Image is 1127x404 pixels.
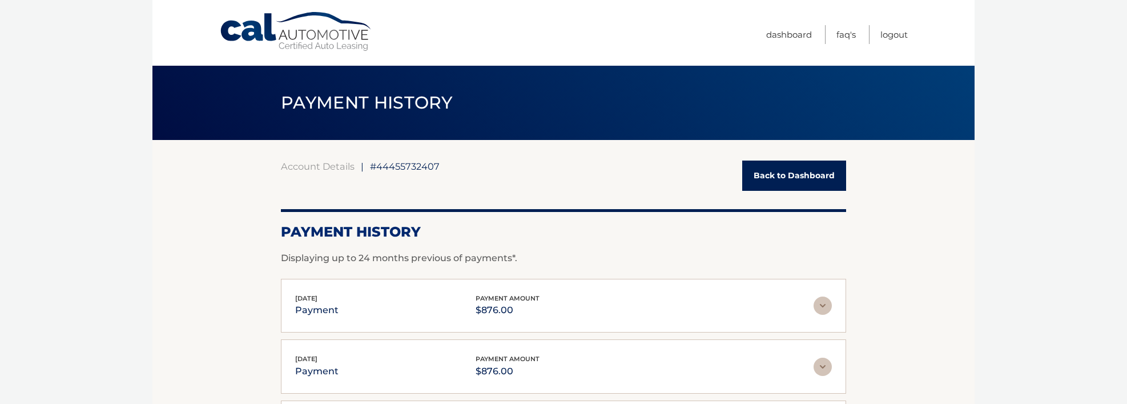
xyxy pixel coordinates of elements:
a: FAQ's [836,25,856,44]
span: #44455732407 [370,161,440,172]
span: payment amount [476,355,540,363]
p: $876.00 [476,363,540,379]
p: $876.00 [476,302,540,318]
img: accordion-rest.svg [814,358,832,376]
span: PAYMENT HISTORY [281,92,453,113]
a: Dashboard [766,25,812,44]
a: Account Details [281,161,355,172]
a: Back to Dashboard [742,161,846,191]
span: [DATE] [295,355,317,363]
span: | [361,161,364,172]
h2: Payment History [281,223,846,241]
a: Cal Automotive [219,11,373,52]
span: payment amount [476,294,540,302]
p: Displaying up to 24 months previous of payments*. [281,251,846,265]
p: payment [295,363,339,379]
p: payment [295,302,339,318]
a: Logout [880,25,908,44]
span: [DATE] [295,294,317,302]
img: accordion-rest.svg [814,297,832,315]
